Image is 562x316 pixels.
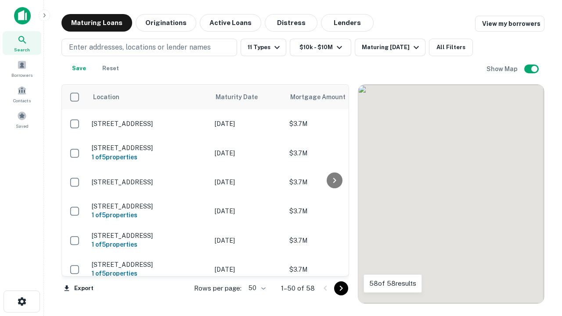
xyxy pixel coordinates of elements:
[265,14,317,32] button: Distress
[369,278,416,289] p: 58 of 58 results
[11,72,32,79] span: Borrowers
[215,265,281,274] p: [DATE]
[3,31,41,55] a: Search
[92,240,206,249] h6: 1 of 5 properties
[92,202,206,210] p: [STREET_ADDRESS]
[289,265,377,274] p: $3.7M
[13,97,31,104] span: Contacts
[210,85,285,109] th: Maturity Date
[355,39,425,56] button: Maturing [DATE]
[16,122,29,129] span: Saved
[215,119,281,129] p: [DATE]
[289,148,377,158] p: $3.7M
[215,148,281,158] p: [DATE]
[97,60,125,77] button: Reset
[358,85,544,303] div: 0 0
[92,232,206,240] p: [STREET_ADDRESS]
[290,39,351,56] button: $10k - $10M
[194,283,241,294] p: Rows per page:
[200,14,261,32] button: Active Loans
[334,281,348,295] button: Go to next page
[486,64,519,74] h6: Show Map
[92,269,206,278] h6: 1 of 5 properties
[3,108,41,131] a: Saved
[65,60,93,77] button: Save your search to get updates of matches that match your search criteria.
[285,85,382,109] th: Mortgage Amount
[14,7,31,25] img: capitalize-icon.png
[215,206,281,216] p: [DATE]
[93,92,119,102] span: Location
[241,39,286,56] button: 11 Types
[92,178,206,186] p: [STREET_ADDRESS]
[92,120,206,128] p: [STREET_ADDRESS]
[92,261,206,269] p: [STREET_ADDRESS]
[429,39,473,56] button: All Filters
[92,144,206,152] p: [STREET_ADDRESS]
[518,218,562,260] iframe: Chat Widget
[61,14,132,32] button: Maturing Loans
[289,236,377,245] p: $3.7M
[136,14,196,32] button: Originations
[245,282,267,294] div: 50
[321,14,374,32] button: Lenders
[61,39,237,56] button: Enter addresses, locations or lender names
[69,42,211,53] p: Enter addresses, locations or lender names
[215,236,281,245] p: [DATE]
[216,92,269,102] span: Maturity Date
[92,152,206,162] h6: 1 of 5 properties
[92,210,206,220] h6: 1 of 5 properties
[281,283,315,294] p: 1–50 of 58
[475,16,544,32] a: View my borrowers
[289,206,377,216] p: $3.7M
[87,85,210,109] th: Location
[3,57,41,80] a: Borrowers
[61,282,96,295] button: Export
[215,177,281,187] p: [DATE]
[290,92,357,102] span: Mortgage Amount
[3,82,41,106] a: Contacts
[362,42,421,53] div: Maturing [DATE]
[289,119,377,129] p: $3.7M
[14,46,30,53] span: Search
[289,177,377,187] p: $3.7M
